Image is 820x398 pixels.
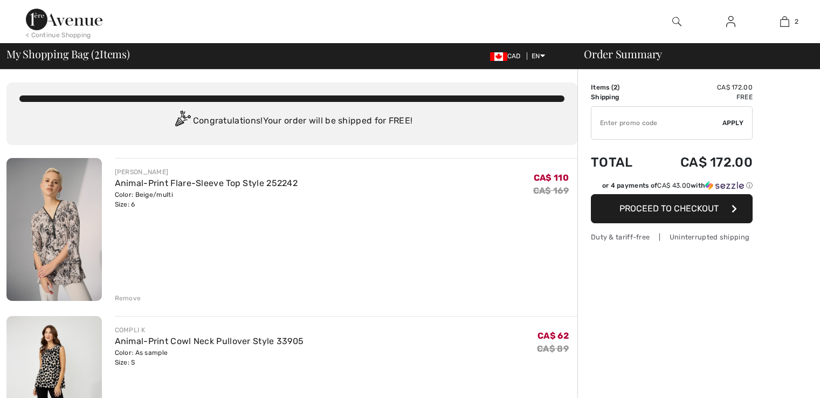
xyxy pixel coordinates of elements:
[115,336,304,346] a: Animal-Print Cowl Neck Pullover Style 33905
[115,167,298,177] div: [PERSON_NAME]
[6,158,102,301] img: Animal-Print Flare-Sleeve Top Style 252242
[758,15,811,28] a: 2
[115,293,141,303] div: Remove
[619,203,719,214] span: Proceed to Checkout
[591,194,753,223] button: Proceed to Checkout
[115,325,304,335] div: COMPLI K
[650,144,753,181] td: CA$ 172.00
[718,15,744,29] a: Sign In
[571,49,814,59] div: Order Summary
[26,30,91,40] div: < Continue Shopping
[650,92,753,102] td: Free
[726,15,735,28] img: My Info
[19,111,564,132] div: Congratulations! Your order will be shipped for FREE!
[591,83,650,92] td: Items ( )
[795,17,798,26] span: 2
[533,186,569,196] s: CA$ 169
[780,15,789,28] img: My Bag
[537,344,569,354] s: CA$ 89
[591,92,650,102] td: Shipping
[614,84,617,91] span: 2
[591,181,753,194] div: or 4 payments ofCA$ 43.00withSezzle Click to learn more about Sezzle
[171,111,193,132] img: Congratulation2.svg
[591,144,650,181] td: Total
[115,178,298,188] a: Animal-Print Flare-Sleeve Top Style 252242
[591,107,722,139] input: Promo code
[538,331,569,341] span: CA$ 62
[115,348,304,367] div: Color: As sample Size: S
[26,9,102,30] img: 1ère Avenue
[591,232,753,242] div: Duty & tariff-free | Uninterrupted shipping
[532,52,545,60] span: EN
[672,15,681,28] img: search the website
[650,83,753,92] td: CA$ 172.00
[94,46,100,60] span: 2
[490,52,507,61] img: Canadian Dollar
[6,49,130,59] span: My Shopping Bag ( Items)
[602,181,753,190] div: or 4 payments of with
[490,52,525,60] span: CAD
[657,182,691,189] span: CA$ 43.00
[705,181,744,190] img: Sezzle
[115,190,298,209] div: Color: Beige/multi Size: 6
[534,173,569,183] span: CA$ 110
[722,118,744,128] span: Apply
